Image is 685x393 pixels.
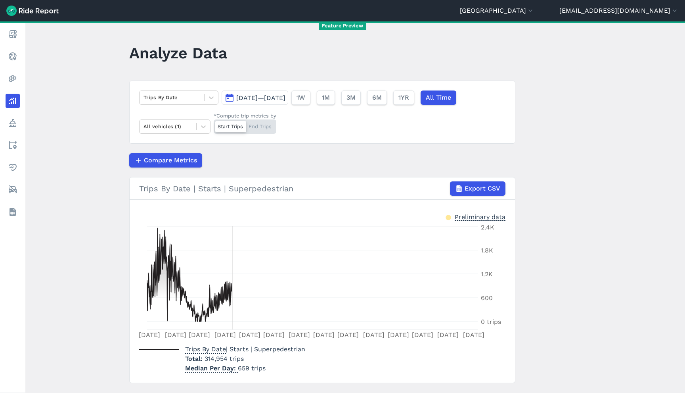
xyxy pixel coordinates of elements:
[129,153,202,168] button: Compare Metrics
[6,49,20,64] a: Realtime
[6,71,20,86] a: Heatmaps
[236,94,285,102] span: [DATE]—[DATE]
[481,318,501,326] tspan: 0 trips
[346,93,356,102] span: 3M
[214,112,276,119] div: *Compute trip metrics by
[189,331,210,339] tspan: [DATE]
[139,331,160,339] tspan: [DATE]
[222,91,288,105] button: [DATE]—[DATE]
[481,247,493,254] tspan: 1.8K
[388,331,409,339] tspan: [DATE]
[421,91,456,105] button: All Time
[322,93,330,102] span: 1M
[481,223,494,231] tspan: 2.4K
[481,270,493,278] tspan: 1.2K
[185,362,238,373] span: Median Per Day
[341,91,361,105] button: 3M
[185,343,226,354] span: Trips By Date
[144,156,197,165] span: Compare Metrics
[6,27,20,41] a: Report
[6,205,20,219] a: Datasets
[481,294,493,302] tspan: 600
[214,331,236,339] tspan: [DATE]
[6,94,20,108] a: Analyze
[313,331,335,339] tspan: [DATE]
[463,331,484,339] tspan: [DATE]
[239,331,260,339] tspan: [DATE]
[185,364,305,373] p: 659 trips
[289,331,310,339] tspan: [DATE]
[398,93,409,102] span: 1YR
[263,331,285,339] tspan: [DATE]
[6,6,59,16] img: Ride Report
[437,331,459,339] tspan: [DATE]
[317,91,335,105] button: 1M
[185,345,305,353] span: | Starts | Superpedestrian
[465,184,500,193] span: Export CSV
[363,331,385,339] tspan: [DATE]
[6,183,20,197] a: ModeShift
[450,181,505,196] button: Export CSV
[291,91,310,105] button: 1W
[6,138,20,152] a: Areas
[6,116,20,130] a: Policy
[319,22,366,30] span: Feature Preview
[559,6,679,15] button: [EMAIL_ADDRESS][DOMAIN_NAME]
[205,355,244,362] span: 314,954 trips
[372,93,382,102] span: 6M
[139,181,505,196] div: Trips By Date | Starts | Superpedestrian
[297,93,305,102] span: 1W
[337,331,359,339] tspan: [DATE]
[412,331,433,339] tspan: [DATE]
[455,212,505,221] div: Preliminary data
[393,91,414,105] button: 1YR
[460,6,534,15] button: [GEOGRAPHIC_DATA]
[426,93,451,102] span: All Time
[129,42,227,64] h1: Analyze Data
[367,91,387,105] button: 6M
[165,331,186,339] tspan: [DATE]
[6,160,20,175] a: Health
[185,355,205,362] span: Total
